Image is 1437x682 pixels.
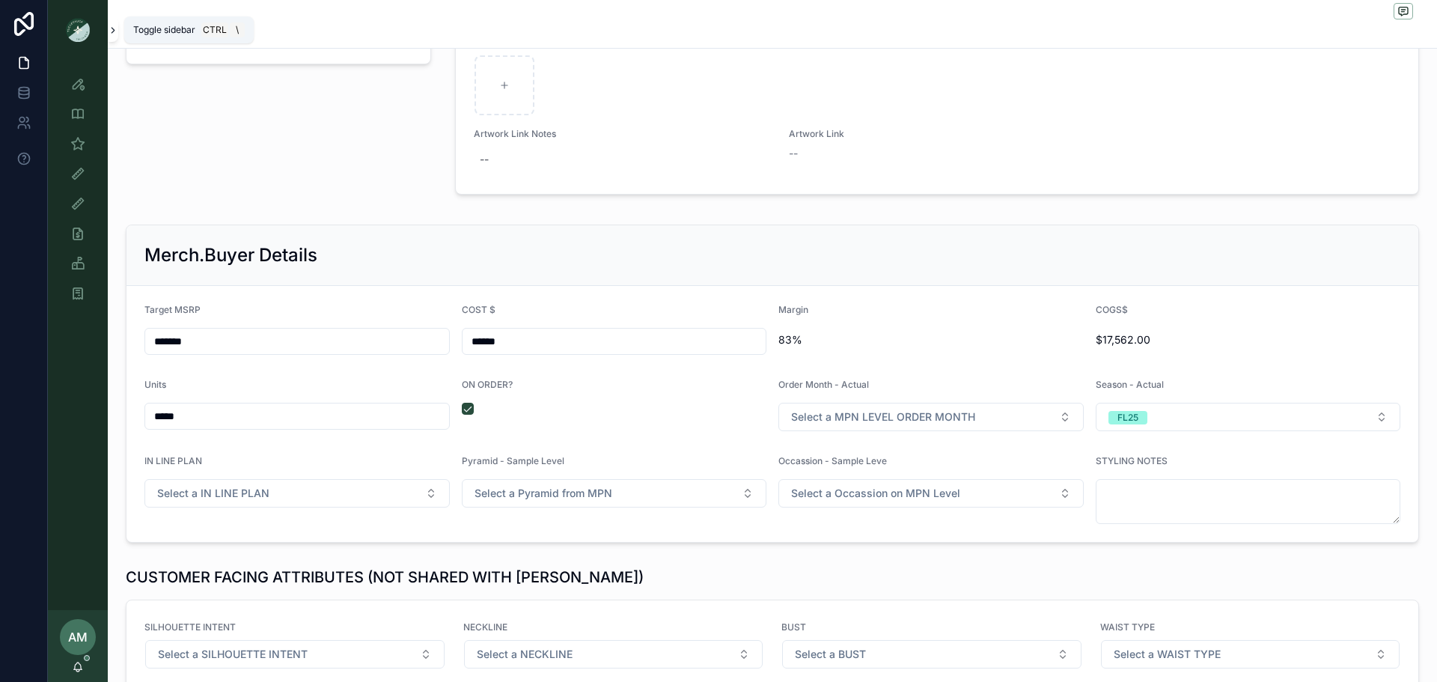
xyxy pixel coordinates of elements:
div: scrollable content [48,60,108,326]
span: COST $ [462,304,495,315]
span: Units [144,379,166,390]
span: Ctrl [201,22,228,37]
button: Select Button [462,479,767,508]
h2: Merch.Buyer Details [144,243,317,267]
span: Target MSRP [144,304,201,315]
img: App logo [66,18,90,42]
span: Margin [778,304,808,315]
button: Select Button [464,640,763,669]
button: Select Button [778,403,1084,431]
span: WAIST TYPE [1100,621,1401,633]
button: Select Button [144,479,450,508]
span: $17,562.00 [1096,332,1401,347]
span: Select a WAIST TYPE [1114,647,1221,662]
span: SILHOUETTE INTENT [144,621,445,633]
span: Toggle sidebar [133,24,195,36]
span: Select a Pyramid from MPN [475,486,612,501]
div: -- [480,152,489,167]
div: FL25 [1117,411,1138,424]
button: Select Button [778,479,1084,508]
span: Select a NECKLINE [477,647,573,662]
span: Select a MPN LEVEL ORDER MONTH [791,409,975,424]
span: 83% [778,332,1084,347]
span: -- [789,146,798,161]
span: BUST [781,621,1082,633]
span: \ [231,24,243,36]
span: Order Month - Actual [778,379,869,390]
span: Select a BUST [795,647,866,662]
span: STYLING NOTES [1096,455,1168,466]
span: IN LINE PLAN [144,455,202,466]
span: NECKLINE [463,621,764,633]
span: Pyramid - Sample Level [462,455,564,466]
span: Artwork Link [789,128,1007,140]
span: AM [68,628,88,646]
span: Select a Occassion on MPN Level [791,486,960,501]
button: Select Button [145,640,445,669]
button: Select Button [1101,640,1400,669]
button: Select Button [1096,403,1401,431]
span: Season - Actual [1096,379,1164,390]
button: Select Button [782,640,1081,669]
span: ON ORDER? [462,379,513,390]
span: COGS$ [1096,304,1128,315]
span: Select a IN LINE PLAN [157,486,269,501]
span: Artwork Link Notes [474,128,771,140]
span: Select a SILHOUETTE INTENT [158,647,308,662]
h1: CUSTOMER FACING ATTRIBUTES (NOT SHARED WITH [PERSON_NAME]) [126,567,644,588]
span: Occassion - Sample Leve [778,455,887,466]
